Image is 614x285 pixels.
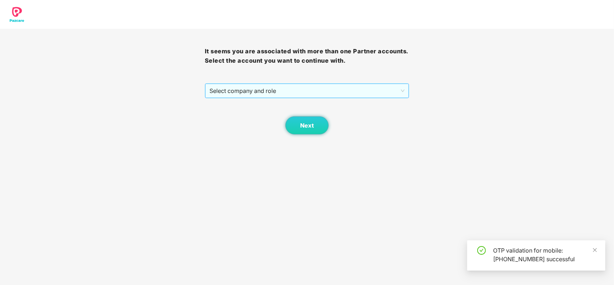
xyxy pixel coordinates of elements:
[477,246,486,255] span: check-circle
[205,47,410,65] h3: It seems you are associated with more than one Partner accounts. Select the account you want to c...
[592,248,597,253] span: close
[209,84,405,98] span: Select company and role
[493,246,597,263] div: OTP validation for mobile: [PHONE_NUMBER] successful
[285,116,329,134] button: Next
[300,122,314,129] span: Next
